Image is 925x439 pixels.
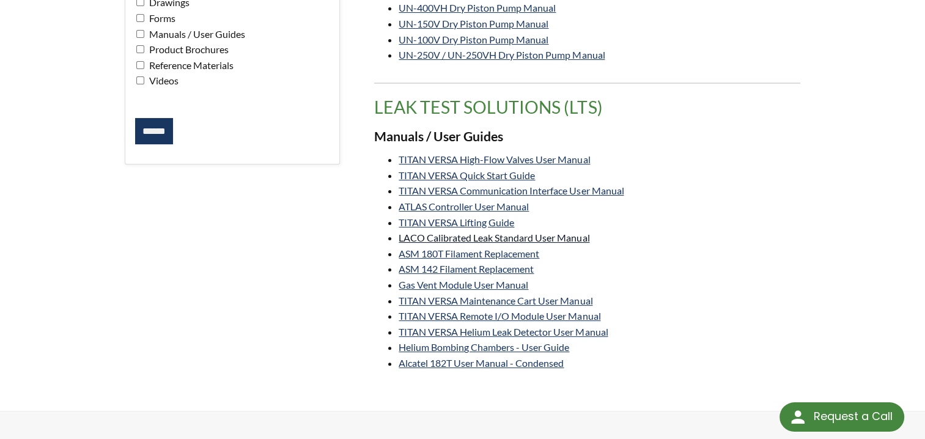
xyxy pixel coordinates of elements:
input: Forms [136,14,144,22]
span: Product Brochures [146,43,229,55]
a: Gas Vent Module User Manual [399,279,528,290]
span: Forms [146,12,175,24]
a: ASM 180T Filament Replacement [399,248,539,259]
span: translation missing: en.product_groups.Leak Test Solutions (LTS) [374,97,602,117]
a: TITAN VERSA High-Flow Valves User Manual [399,153,590,165]
a: ASM 142 Filament Replacement [399,263,534,275]
img: round button [788,407,808,427]
a: TITAN VERSA Remote I/O Module User Manual [399,310,600,322]
span: Videos [146,75,179,86]
h3: Manuals / User Guides [374,128,800,146]
input: Product Brochures [136,45,144,53]
a: TITAN VERSA Helium Leak Detector User Manual [399,326,608,338]
div: Request a Call [813,402,892,430]
a: Helium Bombing Chambers - User Guide [399,341,569,353]
a: UN-250V / UN-250VH Dry Piston Pump Manual [399,49,605,61]
div: Request a Call [779,402,904,432]
a: TITAN VERSA Quick Start Guide [399,169,535,181]
input: Manuals / User Guides [136,30,144,38]
a: TITAN VERSA Lifting Guide [399,216,514,228]
span: Manuals / User Guides [146,28,245,40]
span: Reference Materials [146,59,234,71]
a: LACO Calibrated Leak Standard User Manual [399,232,589,243]
input: Reference Materials [136,61,144,69]
a: UN-400VH Dry Piston Pump Manual [399,2,556,13]
input: Videos [136,76,144,84]
a: ATLAS Controller User Manual [399,201,529,212]
a: TITAN VERSA Communication Interface User Manual [399,185,624,196]
a: UN-100V Dry Piston Pump Manual [399,34,548,45]
a: TITAN VERSA Maintenance Cart User Manual [399,295,592,306]
a: Alcatel 182T User Manual - Condensed [399,357,564,369]
a: UN-150V Dry Piston Pump Manual [399,18,548,29]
